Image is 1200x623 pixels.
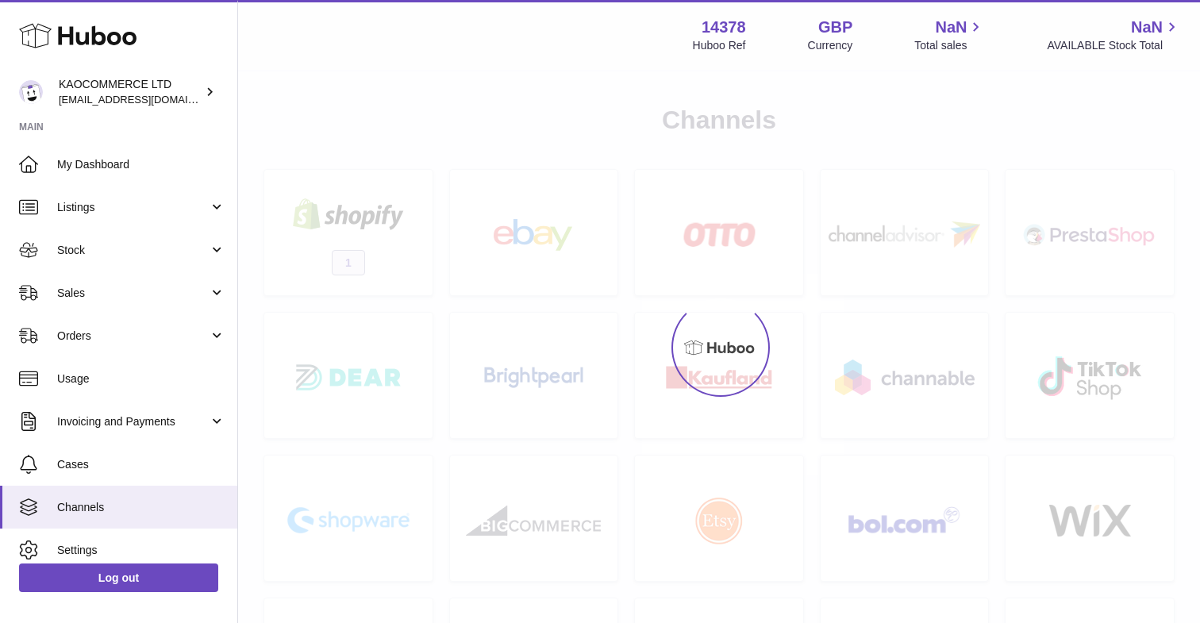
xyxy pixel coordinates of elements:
strong: 14378 [702,17,746,38]
span: Listings [57,200,209,215]
span: Usage [57,371,225,386]
span: Settings [57,543,225,558]
img: internalAdmin-14378@internal.huboo.com [19,80,43,104]
div: Currency [808,38,853,53]
span: NaN [1131,17,1163,38]
span: Sales [57,286,209,301]
span: AVAILABLE Stock Total [1047,38,1181,53]
span: Cases [57,457,225,472]
strong: GBP [818,17,852,38]
a: NaN AVAILABLE Stock Total [1047,17,1181,53]
span: [EMAIL_ADDRESS][DOMAIN_NAME] [59,93,233,106]
span: Total sales [914,38,985,53]
span: NaN [935,17,967,38]
span: My Dashboard [57,157,225,172]
span: Channels [57,500,225,515]
div: Huboo Ref [693,38,746,53]
span: Orders [57,329,209,344]
span: Invoicing and Payments [57,414,209,429]
a: Log out [19,563,218,592]
a: NaN Total sales [914,17,985,53]
div: KAOCOMMERCE LTD [59,77,202,107]
span: Stock [57,243,209,258]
